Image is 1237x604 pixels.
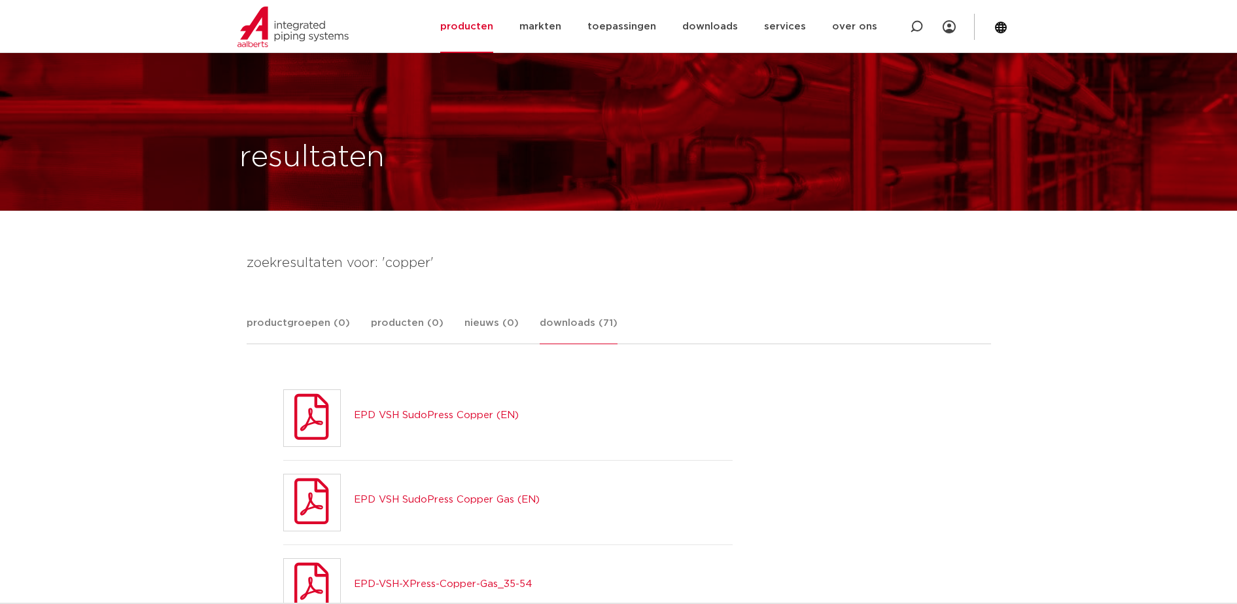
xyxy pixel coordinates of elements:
h1: resultaten [239,137,385,179]
h4: zoekresultaten voor: 'copper' [247,253,991,274]
a: EPD VSH SudoPress Copper (EN) [354,410,519,420]
a: producten (0) [371,315,444,344]
a: nieuws (0) [464,315,519,344]
a: EPD VSH SudoPress Copper Gas (EN) [354,495,540,505]
a: productgroepen (0) [247,315,350,344]
a: downloads (71) [540,315,618,344]
a: EPD-VSH-XPress-Copper-Gas_35-54 [354,579,532,589]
